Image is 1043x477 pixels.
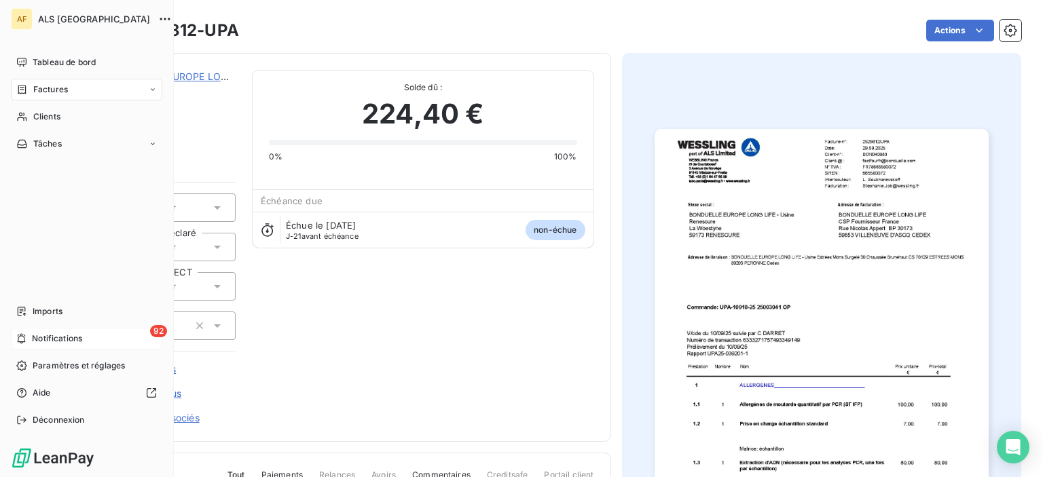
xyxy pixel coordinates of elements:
[11,8,33,30] div: AF
[526,220,585,240] span: non-échue
[38,14,150,24] span: ALS [GEOGRAPHIC_DATA]
[127,18,239,43] h3: 2529812-UPA
[150,325,167,337] span: 92
[286,231,301,241] span: J-21
[33,387,51,399] span: Aide
[269,151,282,163] span: 0%
[286,220,356,231] span: Échue le [DATE]
[11,447,95,469] img: Logo LeanPay
[926,20,994,41] button: Actions
[554,151,577,163] span: 100%
[32,332,82,345] span: Notifications
[33,360,125,372] span: Paramètres et réglages
[362,94,483,134] span: 224,40 €
[11,382,162,404] a: Aide
[269,81,577,94] span: Solde dû :
[33,305,62,318] span: Imports
[33,56,96,69] span: Tableau de bord
[261,195,323,206] span: Échéance due
[33,111,60,123] span: Clients
[107,71,257,82] a: BONDUELLE EUROPE LONG LIFE
[33,83,68,96] span: Factures
[997,431,1029,463] div: Open Intercom Messenger
[33,138,62,150] span: Tâches
[286,232,359,240] span: avant échéance
[33,414,85,426] span: Déconnexion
